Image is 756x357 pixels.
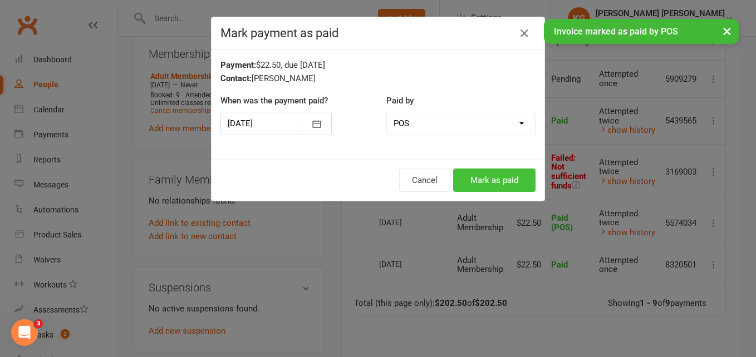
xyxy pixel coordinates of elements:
strong: Payment: [220,60,256,70]
div: [PERSON_NAME] [220,72,536,85]
div: $22.50, due [DATE] [220,58,536,72]
span: 3 [34,319,43,328]
div: Invoice marked as paid by POS [544,19,739,44]
button: Cancel [399,168,450,192]
iframe: Intercom live chat [11,319,38,346]
button: × [717,19,737,43]
label: When was the payment paid? [220,94,328,107]
strong: Contact: [220,73,252,83]
button: Mark as paid [453,168,536,192]
label: Paid by [386,94,414,107]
